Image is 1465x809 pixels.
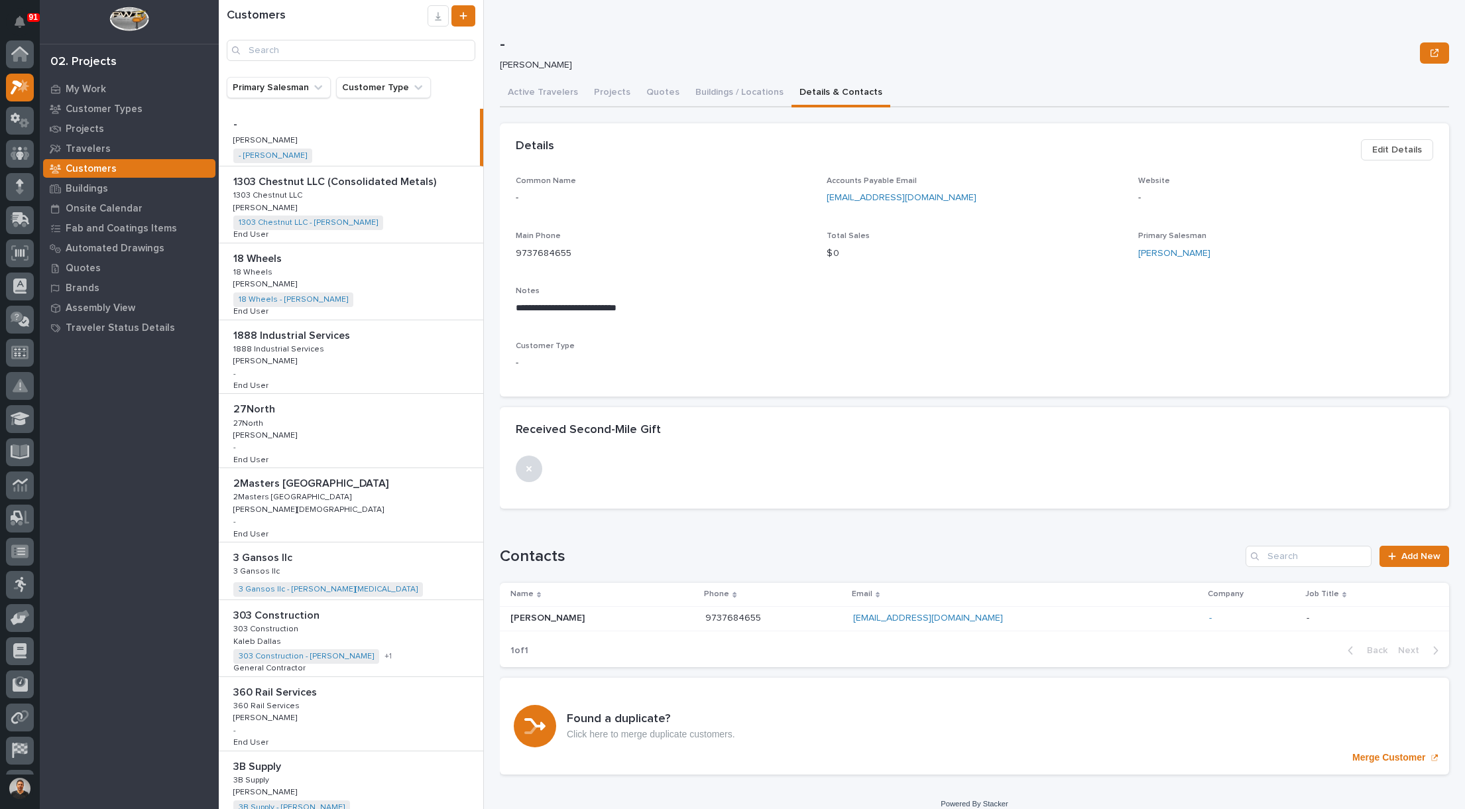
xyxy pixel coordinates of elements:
[233,115,240,131] p: -
[239,585,418,594] a: 3 Gansos llc - [PERSON_NAME][MEDICAL_DATA]
[233,416,266,428] p: 27North
[233,622,301,634] p: 303 Construction
[567,729,735,740] p: Click here to merge duplicate customers.
[1379,546,1449,567] a: Add New
[219,600,483,677] a: 303 Construction303 Construction 303 Construction303 Construction Kaleb DallasKaleb Dallas 303 Co...
[233,304,271,316] p: End User
[233,726,236,735] p: -
[233,564,282,576] p: 3 Gansos llc
[1246,546,1372,567] input: Search
[1307,610,1312,624] p: -
[239,295,348,304] a: 18 Wheels - [PERSON_NAME]
[219,394,483,468] a: 27North27North 27North27North [PERSON_NAME][PERSON_NAME] -End UserEnd User
[29,13,38,22] p: 91
[233,354,300,366] p: [PERSON_NAME]
[516,249,571,258] a: 9737684655
[50,55,117,70] div: 02. Projects
[233,227,271,239] p: End User
[66,103,143,115] p: Customer Types
[233,635,284,647] p: Kaleb Dallas
[219,109,483,166] a: -- [PERSON_NAME][PERSON_NAME] - [PERSON_NAME]
[219,542,483,600] a: 3 Gansos llc3 Gansos llc 3 Gansos llc3 Gansos llc 3 Gansos llc - [PERSON_NAME][MEDICAL_DATA]
[233,503,386,515] p: [PERSON_NAME][DEMOGRAPHIC_DATA]
[40,119,219,139] a: Projects
[510,587,534,601] p: Name
[1352,752,1425,763] p: Merge Customer
[6,8,34,36] button: Notifications
[516,191,811,205] p: -
[40,178,219,198] a: Buildings
[233,475,391,490] p: 2Masters [GEOGRAPHIC_DATA]
[1393,645,1449,656] button: Next
[239,652,374,661] a: 303 Construction - [PERSON_NAME]
[336,77,431,98] button: Customer Type
[1305,587,1339,601] p: Job Title
[66,183,108,195] p: Buildings
[40,238,219,258] a: Automated Drawings
[384,653,392,660] span: + 1
[1209,613,1212,624] a: -
[791,80,890,107] button: Details & Contacts
[1401,552,1440,561] span: Add New
[40,278,219,298] a: Brands
[500,60,1409,71] p: [PERSON_NAME]
[219,243,483,320] a: 18 Wheels18 Wheels 18 Wheels18 Wheels [PERSON_NAME][PERSON_NAME] 18 Wheels - [PERSON_NAME] End Us...
[687,80,791,107] button: Buildings / Locations
[227,77,331,98] button: Primary Salesman
[239,218,378,227] a: 1303 Chestnut LLC - [PERSON_NAME]
[239,151,307,160] a: - [PERSON_NAME]
[66,143,111,155] p: Travelers
[233,490,354,502] p: 2Masters [GEOGRAPHIC_DATA]
[233,711,300,723] p: [PERSON_NAME]
[852,587,872,601] p: Email
[233,250,284,265] p: 18 Wheels
[66,203,143,215] p: Onsite Calendar
[233,401,278,416] p: 27North
[1138,177,1170,185] span: Website
[638,80,687,107] button: Quotes
[233,549,295,564] p: 3 Gansos llc
[705,613,761,623] a: 9737684655
[1361,139,1433,160] button: Edit Details
[233,527,271,539] p: End User
[586,80,638,107] button: Projects
[17,16,34,37] div: Notifications91
[704,587,729,601] p: Phone
[516,356,811,370] p: -
[567,712,735,727] h3: Found a duplicate?
[941,800,1008,808] a: Powered By Stacker
[6,775,34,802] button: users-avatar
[233,277,300,289] p: [PERSON_NAME]
[227,40,475,61] input: Search
[1372,142,1422,158] span: Edit Details
[40,198,219,218] a: Onsite Calendar
[500,547,1240,566] h1: Contacts
[66,243,164,255] p: Automated Drawings
[233,173,439,188] p: 1303 Chestnut LLC (Consolidated Metals)
[516,177,576,185] span: Common Name
[500,606,1449,631] tr: [PERSON_NAME][PERSON_NAME] 9737684655 [EMAIL_ADDRESS][DOMAIN_NAME] - --
[1398,645,1427,656] span: Next
[500,80,586,107] button: Active Travelers
[66,163,117,175] p: Customers
[500,635,539,667] p: 1 of 1
[66,84,106,95] p: My Work
[233,785,300,797] p: [PERSON_NAME]
[66,302,135,314] p: Assembly View
[219,166,483,243] a: 1303 Chestnut LLC (Consolidated Metals)1303 Chestnut LLC (Consolidated Metals) 1303 Chestnut LLC1...
[1337,645,1393,656] button: Back
[233,369,236,379] p: -
[516,423,661,438] h2: Received Second-Mile Gift
[233,342,327,354] p: 1888 Industrial Services
[1138,191,1433,205] p: -
[219,468,483,542] a: 2Masters [GEOGRAPHIC_DATA]2Masters [GEOGRAPHIC_DATA] 2Masters [GEOGRAPHIC_DATA]2Masters [GEOGRAPH...
[233,443,236,452] p: -
[233,327,353,342] p: 1888 Industrial Services
[40,258,219,278] a: Quotes
[516,232,561,240] span: Main Phone
[233,201,300,213] p: [PERSON_NAME]
[233,133,300,145] p: [PERSON_NAME]
[219,320,483,395] a: 1888 Industrial Services1888 Industrial Services 1888 Industrial Services1888 Industrial Services...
